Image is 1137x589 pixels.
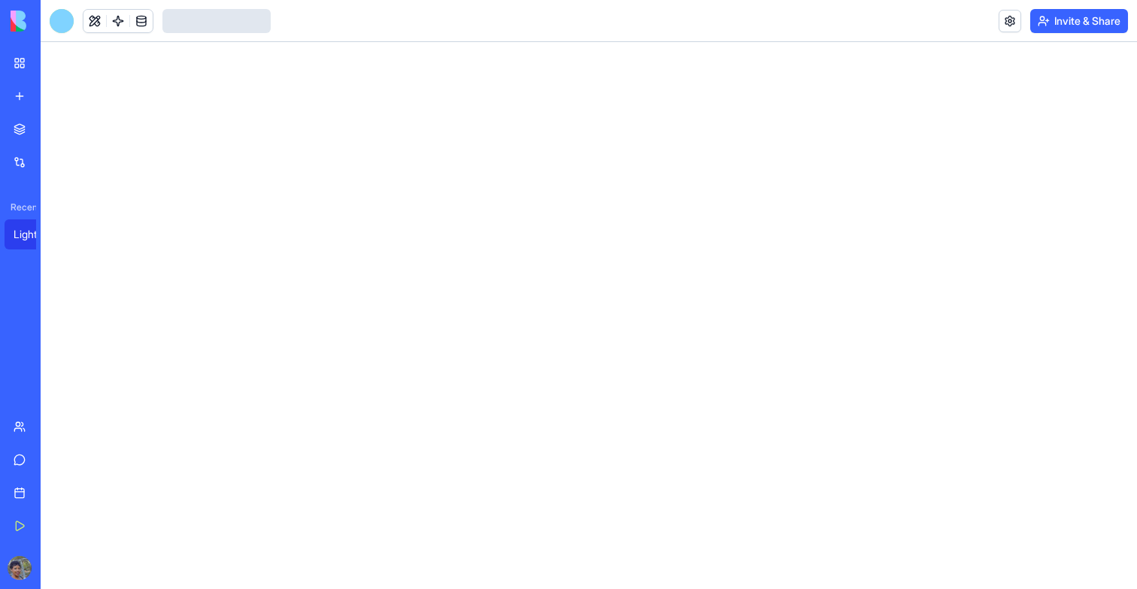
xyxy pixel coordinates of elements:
img: logo [11,11,104,32]
span: Recent [5,201,36,213]
img: ACg8ocKtzIvw67-hOFaK7x2Eg_4uBMM6Fd6YO9YKnqw18cheOXDli-g=s96-c [8,556,32,580]
div: Lighting Staffing CRM + ATS [14,227,56,242]
button: Invite & Share [1030,9,1128,33]
a: Lighting Staffing CRM + ATS [5,219,65,249]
